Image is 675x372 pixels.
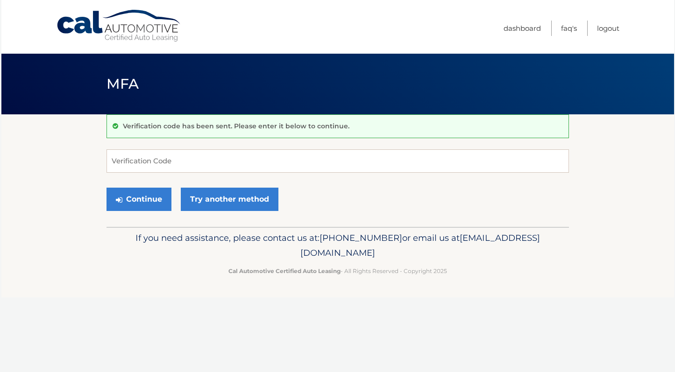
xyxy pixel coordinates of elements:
[113,266,563,276] p: - All Rights Reserved - Copyright 2025
[228,267,341,274] strong: Cal Automotive Certified Auto Leasing
[320,232,402,243] span: [PHONE_NUMBER]
[597,21,619,36] a: Logout
[113,231,563,260] p: If you need assistance, please contact us at: or email us at
[107,149,569,173] input: Verification Code
[56,9,182,42] a: Cal Automotive
[300,232,540,258] span: [EMAIL_ADDRESS][DOMAIN_NAME]
[504,21,541,36] a: Dashboard
[123,122,349,130] p: Verification code has been sent. Please enter it below to continue.
[107,188,171,211] button: Continue
[107,75,139,92] span: MFA
[181,188,278,211] a: Try another method
[561,21,577,36] a: FAQ's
